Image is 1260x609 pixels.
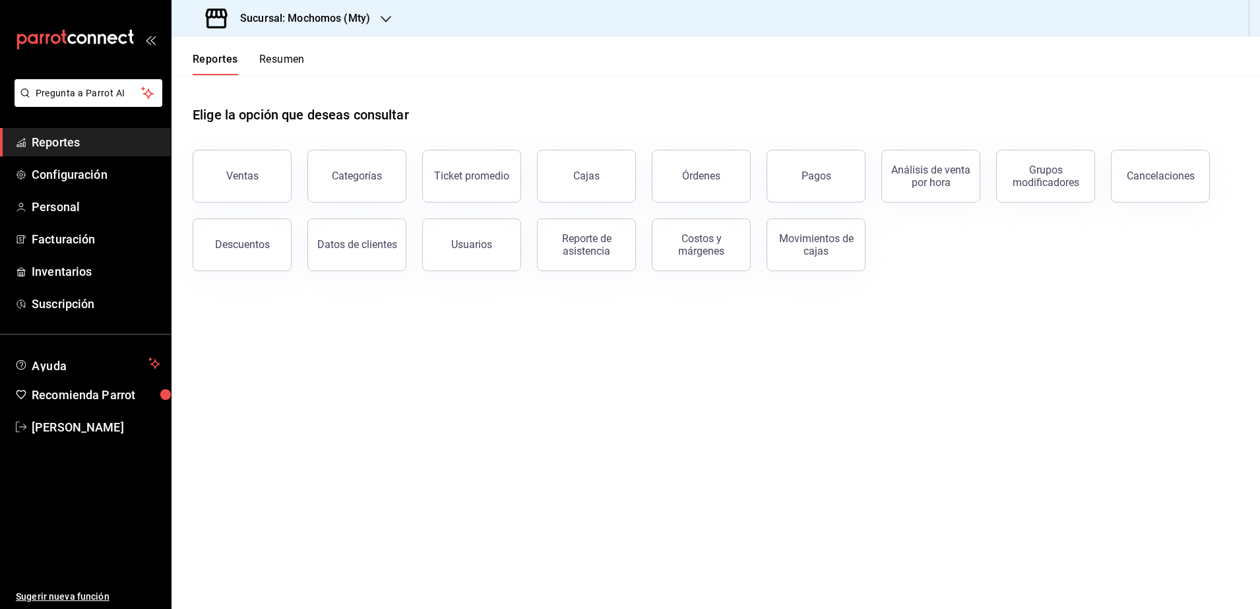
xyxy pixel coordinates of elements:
button: Reporte de asistencia [537,218,636,271]
div: Pagos [802,170,831,182]
div: Categorías [332,170,382,182]
span: Facturación [32,230,160,248]
a: Pregunta a Parrot AI [9,96,162,110]
button: Análisis de venta por hora [881,150,980,203]
div: Datos de clientes [317,238,397,251]
span: [PERSON_NAME] [32,418,160,436]
button: Cancelaciones [1111,150,1210,203]
h1: Elige la opción que deseas consultar [193,105,409,125]
button: Datos de clientes [307,218,406,271]
button: Usuarios [422,218,521,271]
div: navigation tabs [193,53,305,75]
div: Ventas [226,170,259,182]
button: Cajas [537,150,636,203]
div: Movimientos de cajas [775,232,857,257]
span: Reportes [32,133,160,151]
button: Pregunta a Parrot AI [15,79,162,107]
span: Recomienda Parrot [32,386,160,404]
button: Órdenes [652,150,751,203]
div: Costos y márgenes [660,232,742,257]
button: open_drawer_menu [145,34,156,45]
button: Ticket promedio [422,150,521,203]
span: Configuración [32,166,160,183]
div: Usuarios [451,238,492,251]
button: Resumen [259,53,305,75]
button: Grupos modificadores [996,150,1095,203]
span: Personal [32,198,160,216]
div: Grupos modificadores [1005,164,1087,189]
button: Pagos [767,150,866,203]
button: Ventas [193,150,292,203]
div: Órdenes [682,170,720,182]
span: Sugerir nueva función [16,590,160,604]
div: Reporte de asistencia [546,232,627,257]
span: Suscripción [32,295,160,313]
div: Ticket promedio [434,170,509,182]
button: Costos y márgenes [652,218,751,271]
button: Categorías [307,150,406,203]
button: Descuentos [193,218,292,271]
div: Descuentos [215,238,270,251]
button: Reportes [193,53,238,75]
span: Pregunta a Parrot AI [36,86,142,100]
button: Movimientos de cajas [767,218,866,271]
div: Cajas [573,170,600,182]
h3: Sucursal: Mochomos (Mty) [230,11,370,26]
div: Cancelaciones [1127,170,1195,182]
div: Análisis de venta por hora [890,164,972,189]
span: Inventarios [32,263,160,280]
span: Ayuda [32,356,143,371]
